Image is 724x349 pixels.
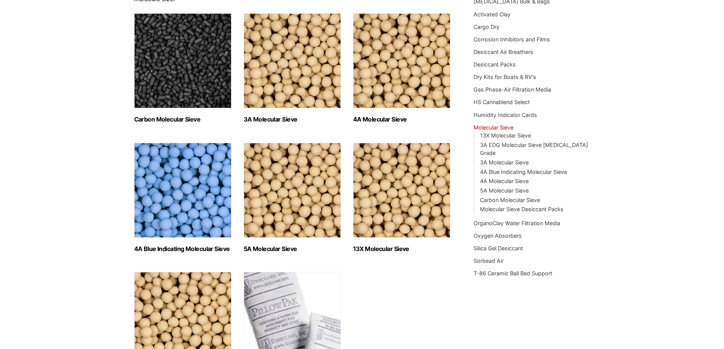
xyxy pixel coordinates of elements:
h2: 5A Molecular Sieve [244,245,341,253]
a: Sorbead Air [474,257,504,264]
a: Oxygen Absorbers [474,232,522,239]
a: Desiccant Air Breathers [474,49,533,55]
img: 5A Molecular Sieve [244,143,341,238]
a: Visit product category 3A Molecular Sieve [244,13,341,123]
h2: 13X Molecular Sieve [353,245,450,253]
a: Molecular Sieve Desiccant Packs [480,206,564,212]
a: Visit product category 4A Blue Indicating Molecular Sieve [134,143,231,253]
a: Molecular Sieve [474,124,513,131]
img: 3A Molecular Sieve [244,13,341,108]
h2: Carbon Molecular Sieve [134,116,231,123]
a: 3A Molecular Sieve [480,159,529,166]
a: Gas Phase-Air Filtration Media [474,86,551,93]
a: Cargo Dry [474,24,499,30]
a: 4A Blue Indicating Molecular Sieve [480,169,567,175]
a: T-86 Ceramic Ball Bed Support [474,270,552,276]
a: Corrosion Inhibitors and Films [474,36,550,43]
a: Visit product category Carbon Molecular Sieve [134,13,231,123]
a: Activated Clay [474,11,510,17]
a: 13X Molecular Sieve [480,132,531,139]
a: Silica Gel Desiccant [474,245,523,251]
h2: 4A Blue Indicating Molecular Sieve [134,245,231,253]
a: Dry Kits for Boats & RV's [474,74,536,80]
a: OrganoClay Water Filtration Media [474,220,560,226]
a: HS Cannablend Select [474,99,530,105]
img: 4A Molecular Sieve [353,13,450,108]
h2: 4A Molecular Sieve [353,116,450,123]
img: Carbon Molecular Sieve [134,13,231,108]
a: Carbon Molecular Sieve [480,197,540,203]
a: Visit product category 5A Molecular Sieve [244,143,341,253]
img: 4A Blue Indicating Molecular Sieve [134,143,231,238]
a: Desiccant Packs [474,61,516,68]
a: 4A Molecular Sieve [480,178,529,184]
a: 5A Molecular Sieve [480,187,529,194]
a: Visit product category 13X Molecular Sieve [353,143,450,253]
a: 3A EDG Molecular Sieve [MEDICAL_DATA] Grade [480,142,588,156]
a: Visit product category 4A Molecular Sieve [353,13,450,123]
img: 13X Molecular Sieve [353,143,450,238]
h2: 3A Molecular Sieve [244,116,341,123]
a: Humidity Indicator Cards [474,112,537,118]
